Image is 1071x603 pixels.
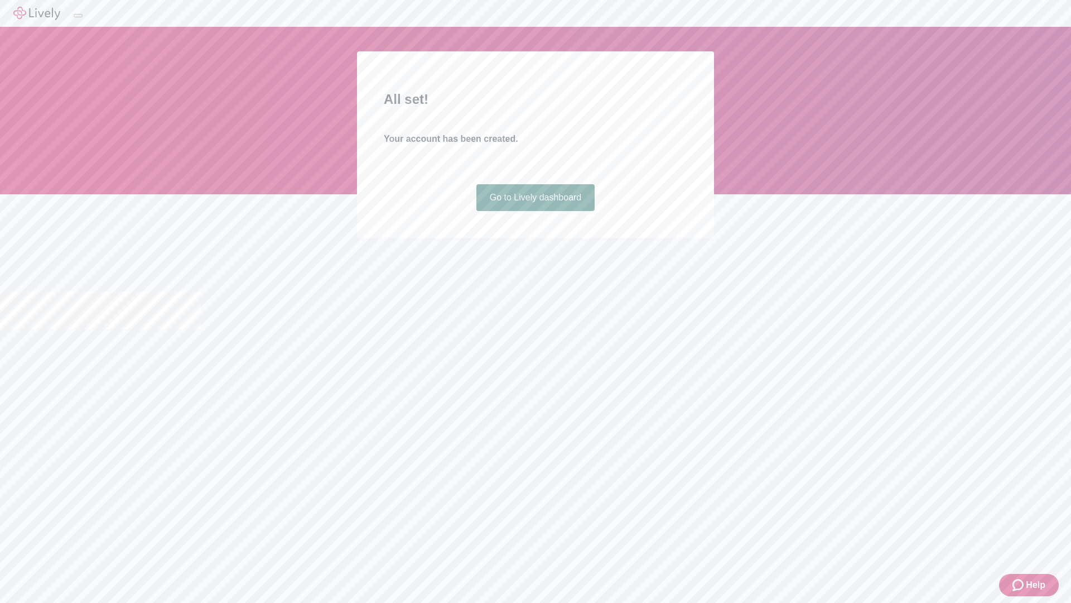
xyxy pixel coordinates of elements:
[999,574,1059,596] button: Zendesk support iconHelp
[74,14,83,17] button: Log out
[1026,578,1045,592] span: Help
[1012,578,1026,592] svg: Zendesk support icon
[384,89,687,109] h2: All set!
[476,184,595,211] a: Go to Lively dashboard
[13,7,60,20] img: Lively
[384,132,687,146] h4: Your account has been created.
